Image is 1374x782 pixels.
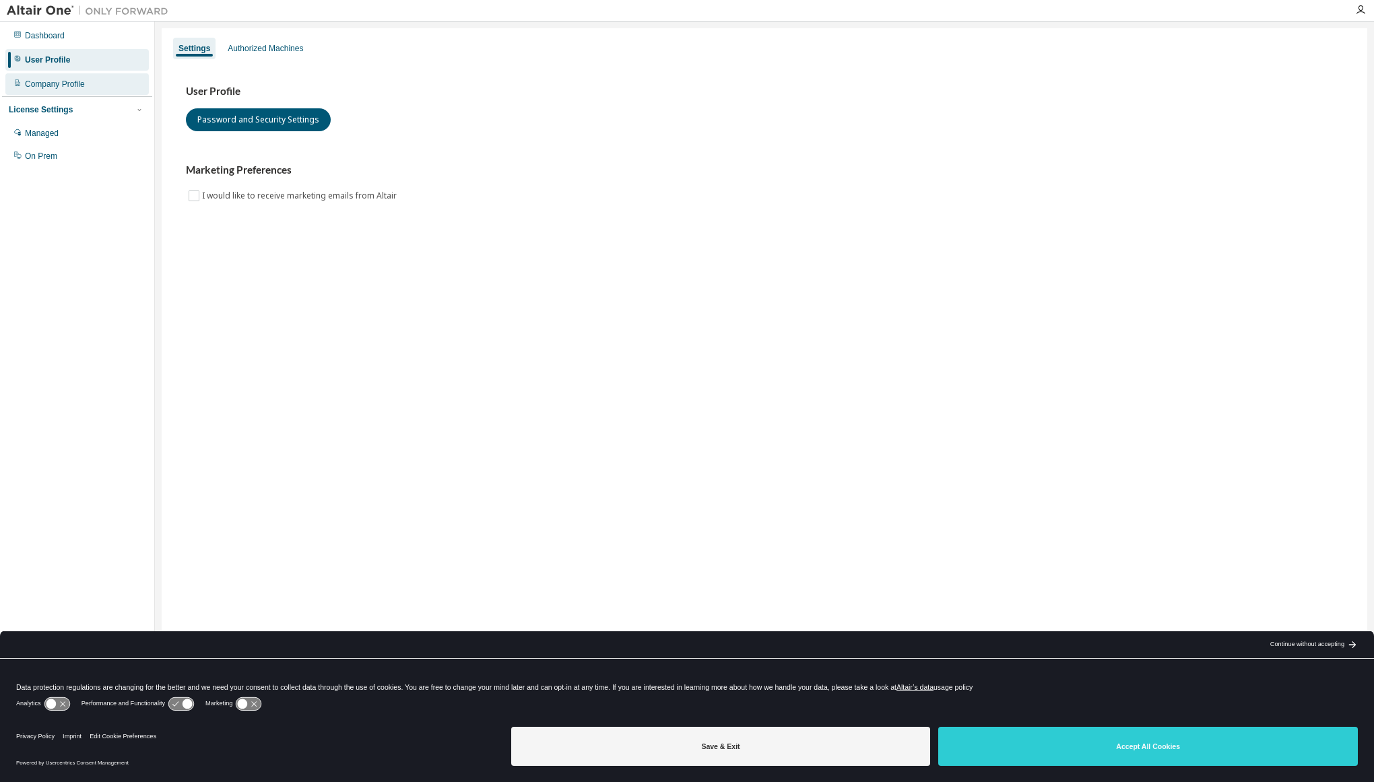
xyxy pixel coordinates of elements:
img: Altair One [7,4,175,17]
div: On Prem [25,151,57,162]
div: Settings [178,43,210,54]
div: Dashboard [25,30,65,41]
label: I would like to receive marketing emails from Altair [202,188,399,204]
div: Authorized Machines [228,43,303,54]
div: User Profile [25,55,70,65]
div: License Settings [9,104,73,115]
div: Managed [25,128,59,139]
h3: User Profile [186,85,1343,98]
div: Company Profile [25,79,85,90]
button: Password and Security Settings [186,108,331,131]
h3: Marketing Preferences [186,164,1343,177]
